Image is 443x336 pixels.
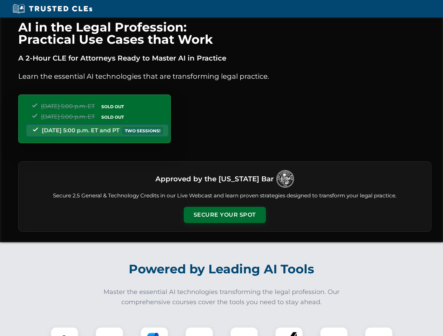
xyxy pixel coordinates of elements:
h1: AI in the Legal Profession: Practical Use Cases that Work [18,21,431,45]
p: A 2-Hour CLE for Attorneys Ready to Master AI in Practice [18,52,431,64]
h2: Powered by Leading AI Tools [27,257,416,281]
h3: Approved by the [US_STATE] Bar [155,173,274,185]
p: Secure 2.5 General & Technology Credits in our Live Webcast and learn proven strategies designed ... [27,192,423,200]
p: Master the essential AI technologies transforming the legal profession. Our comprehensive courses... [99,287,344,307]
span: [DATE] 5:00 p.m. ET [41,113,95,120]
img: Trusted CLEs [11,3,94,14]
span: [DATE] 5:00 p.m. ET [41,103,95,110]
p: Learn the essential AI technologies that are transforming legal practice. [18,71,431,82]
span: SOLD OUT [99,103,126,110]
span: SOLD OUT [99,113,126,121]
button: Secure Your Spot [184,207,266,223]
img: Logo [276,170,294,188]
